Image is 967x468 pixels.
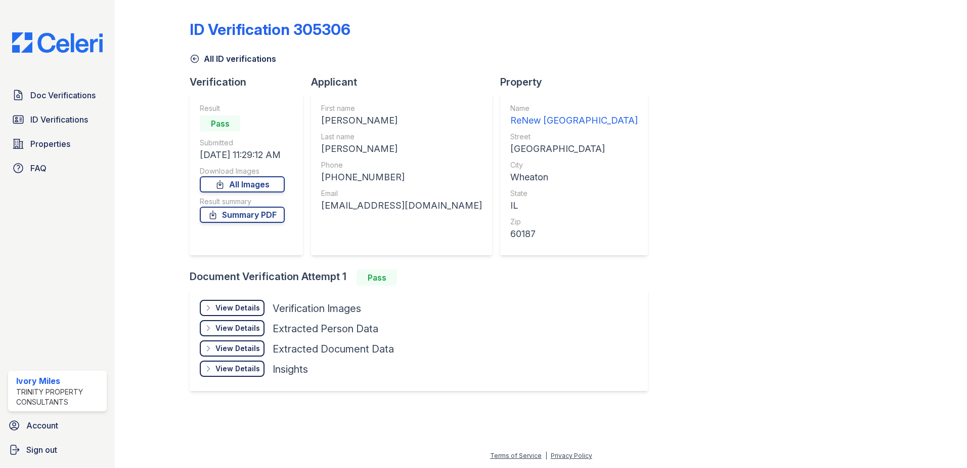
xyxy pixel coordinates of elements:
a: Doc Verifications [8,85,107,105]
div: Street [510,132,638,142]
div: Property [500,75,656,89]
div: Trinity Property Consultants [16,387,103,407]
div: 60187 [510,227,638,241]
div: [PERSON_NAME] [321,113,482,128]
div: [GEOGRAPHIC_DATA] [510,142,638,156]
div: First name [321,103,482,113]
a: Name ReNew [GEOGRAPHIC_DATA] [510,103,638,128]
div: Pass [357,269,397,286]
div: View Details [215,323,260,333]
div: | [545,452,547,459]
div: Extracted Person Data [273,322,378,336]
div: Result summary [200,197,285,207]
div: Email [321,188,482,199]
div: [EMAIL_ADDRESS][DOMAIN_NAME] [321,199,482,213]
a: Terms of Service [490,452,542,459]
div: [DATE] 11:29:12 AM [200,148,285,162]
div: Submitted [200,138,285,148]
span: Doc Verifications [30,89,96,101]
div: [PHONE_NUMBER] [321,170,482,184]
div: ID Verification 305306 [190,20,350,38]
div: Result [200,103,285,113]
a: Privacy Policy [551,452,592,459]
div: Last name [321,132,482,142]
a: All Images [200,176,285,192]
a: FAQ [8,158,107,178]
a: Sign out [4,440,111,460]
div: Verification [190,75,311,89]
div: View Details [215,343,260,354]
div: Zip [510,217,638,227]
a: All ID verifications [190,53,276,65]
a: Account [4,415,111,436]
div: [PERSON_NAME] [321,142,482,156]
span: Account [26,419,58,432]
span: Properties [30,138,70,150]
div: ReNew [GEOGRAPHIC_DATA] [510,113,638,128]
div: Insights [273,362,308,376]
a: Properties [8,134,107,154]
span: Sign out [26,444,57,456]
div: Download Images [200,166,285,176]
div: Ivory Miles [16,375,103,387]
a: Summary PDF [200,207,285,223]
a: ID Verifications [8,109,107,130]
div: Applicant [311,75,500,89]
div: Name [510,103,638,113]
span: ID Verifications [30,113,88,126]
div: Extracted Document Data [273,342,394,356]
div: Phone [321,160,482,170]
div: IL [510,199,638,213]
div: View Details [215,364,260,374]
div: Pass [200,115,240,132]
img: CE_Logo_Blue-a8612792a0a2168367f1c8372b55b34899dd931a85d93a1a3d3e32e68fde9ad4.png [4,32,111,53]
div: City [510,160,638,170]
div: Wheaton [510,170,638,184]
div: Verification Images [273,301,361,316]
div: Document Verification Attempt 1 [190,269,656,286]
span: FAQ [30,162,47,174]
div: View Details [215,303,260,313]
div: State [510,188,638,199]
